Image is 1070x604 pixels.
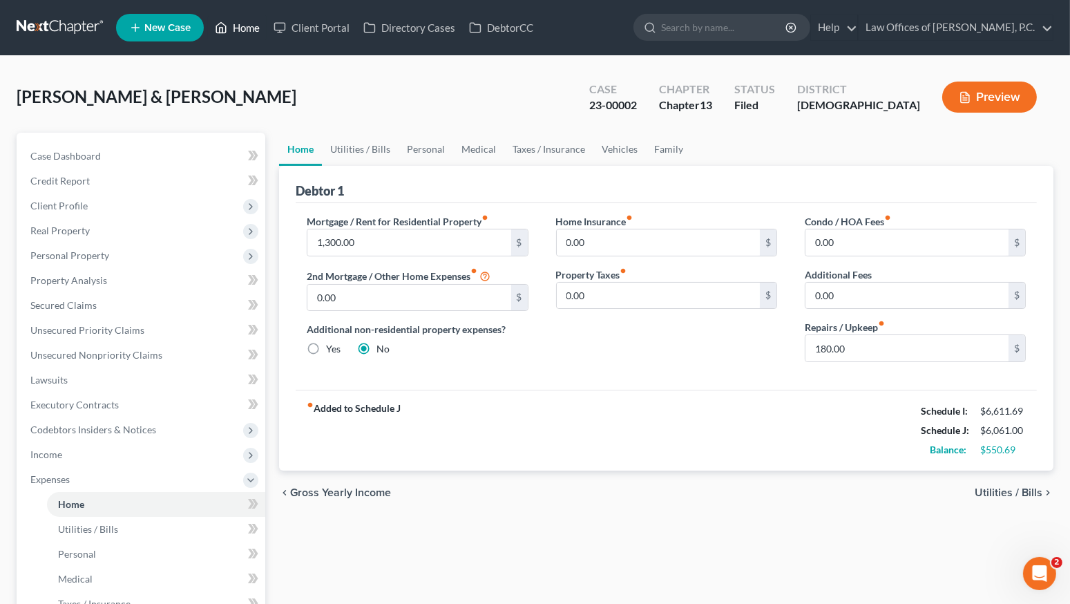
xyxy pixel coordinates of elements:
strong: Added to Schedule J [307,402,401,460]
span: [PERSON_NAME] & [PERSON_NAME] [17,86,296,106]
button: Utilities / Bills chevron_right [975,487,1053,498]
a: Help [811,15,857,40]
span: Client Profile [30,200,88,211]
label: Home Insurance [556,214,633,229]
span: 2 [1051,557,1062,568]
div: District [797,82,920,97]
div: $ [760,229,776,256]
label: Yes [326,342,341,356]
a: Utilities / Bills [47,517,265,542]
span: Real Property [30,225,90,236]
a: Medical [453,133,504,166]
input: -- [805,283,1009,309]
span: Executory Contracts [30,399,119,410]
a: Home [47,492,265,517]
span: Expenses [30,473,70,485]
span: Property Analysis [30,274,107,286]
a: Lawsuits [19,368,265,393]
div: [DEMOGRAPHIC_DATA] [797,97,920,113]
iframe: Intercom live chat [1023,557,1056,590]
strong: Balance: [930,444,966,455]
span: New Case [144,23,191,33]
i: chevron_left [279,487,290,498]
input: -- [557,283,760,309]
a: Client Portal [267,15,356,40]
a: Personal [399,133,453,166]
span: Personal [58,548,96,560]
button: Preview [942,82,1037,113]
a: Unsecured Nonpriority Claims [19,343,265,368]
span: Medical [58,573,93,585]
input: -- [805,229,1009,256]
span: Unsecured Priority Claims [30,324,144,336]
span: Lawsuits [30,374,68,386]
i: fiber_manual_record [470,267,477,274]
a: Home [208,15,267,40]
div: $6,061.00 [980,424,1026,437]
input: -- [805,335,1009,361]
input: -- [307,229,510,256]
div: $ [1009,335,1025,361]
div: $ [1009,283,1025,309]
span: Codebtors Insiders & Notices [30,424,156,435]
div: Case [589,82,637,97]
label: No [376,342,390,356]
a: Vehicles [593,133,646,166]
div: $ [511,229,528,256]
input: -- [557,229,760,256]
a: Secured Claims [19,293,265,318]
label: Mortgage / Rent for Residential Property [307,214,488,229]
span: Secured Claims [30,299,97,311]
a: Utilities / Bills [322,133,399,166]
span: Case Dashboard [30,150,101,162]
label: Condo / HOA Fees [805,214,891,229]
div: $550.69 [980,443,1026,457]
strong: Schedule J: [921,424,969,436]
i: fiber_manual_record [878,320,885,327]
a: Executory Contracts [19,393,265,417]
a: Personal [47,542,265,567]
a: DebtorCC [462,15,540,40]
a: Unsecured Priority Claims [19,318,265,343]
div: Status [734,82,775,97]
label: Additional non-residential property expenses? [307,322,528,337]
div: Chapter [659,97,712,113]
a: Case Dashboard [19,144,265,169]
i: fiber_manual_record [627,214,633,221]
div: Debtor 1 [296,182,344,199]
i: fiber_manual_record [307,402,314,408]
div: $ [760,283,776,309]
a: Family [646,133,691,166]
span: Credit Report [30,175,90,187]
a: Taxes / Insurance [504,133,593,166]
a: Medical [47,567,265,592]
label: 2nd Mortgage / Other Home Expenses [307,267,490,284]
input: Search by name... [661,15,787,40]
a: Law Offices of [PERSON_NAME], P.C. [859,15,1053,40]
label: Repairs / Upkeep [805,320,885,334]
span: 13 [700,98,712,111]
button: chevron_left Gross Yearly Income [279,487,391,498]
strong: Schedule I: [921,405,968,417]
span: Utilities / Bills [975,487,1042,498]
label: Additional Fees [805,267,872,282]
i: fiber_manual_record [620,267,627,274]
span: Unsecured Nonpriority Claims [30,349,162,361]
i: fiber_manual_record [884,214,891,221]
span: Utilities / Bills [58,523,118,535]
a: Home [279,133,322,166]
label: Property Taxes [556,267,627,282]
i: fiber_manual_record [481,214,488,221]
div: Chapter [659,82,712,97]
div: $6,611.69 [980,404,1026,418]
a: Directory Cases [356,15,462,40]
span: Income [30,449,62,460]
a: Property Analysis [19,268,265,293]
a: Credit Report [19,169,265,194]
span: Gross Yearly Income [290,487,391,498]
span: Personal Property [30,249,109,261]
div: 23-00002 [589,97,637,113]
div: $ [1009,229,1025,256]
input: -- [307,285,510,311]
i: chevron_right [1042,487,1053,498]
